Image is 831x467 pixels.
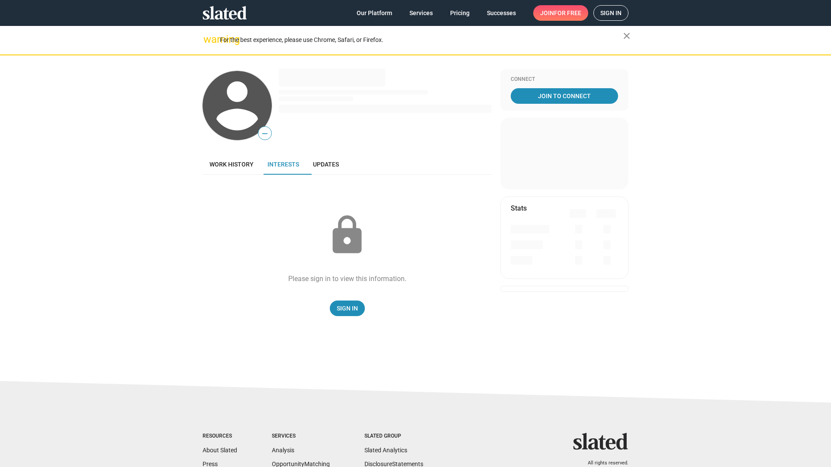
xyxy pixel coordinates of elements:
[272,433,330,440] div: Services
[540,5,581,21] span: Join
[330,301,365,316] a: Sign In
[487,5,516,21] span: Successes
[203,447,237,454] a: About Slated
[364,433,423,440] div: Slated Group
[258,128,271,139] span: —
[450,5,470,21] span: Pricing
[554,5,581,21] span: for free
[357,5,392,21] span: Our Platform
[203,34,214,45] mat-icon: warning
[306,154,346,175] a: Updates
[203,154,261,175] a: Work history
[203,433,237,440] div: Resources
[261,154,306,175] a: Interests
[512,88,616,104] span: Join To Connect
[533,5,588,21] a: Joinfor free
[220,34,623,46] div: For the best experience, please use Chrome, Safari, or Firefox.
[511,76,618,83] div: Connect
[403,5,440,21] a: Services
[267,161,299,168] span: Interests
[622,31,632,41] mat-icon: close
[593,5,628,21] a: Sign in
[600,6,622,20] span: Sign in
[209,161,254,168] span: Work history
[272,447,294,454] a: Analysis
[443,5,477,21] a: Pricing
[337,301,358,316] span: Sign In
[350,5,399,21] a: Our Platform
[288,274,406,283] div: Please sign in to view this information.
[325,214,369,257] mat-icon: lock
[409,5,433,21] span: Services
[313,161,339,168] span: Updates
[511,204,527,213] mat-card-title: Stats
[511,88,618,104] a: Join To Connect
[364,447,407,454] a: Slated Analytics
[480,5,523,21] a: Successes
